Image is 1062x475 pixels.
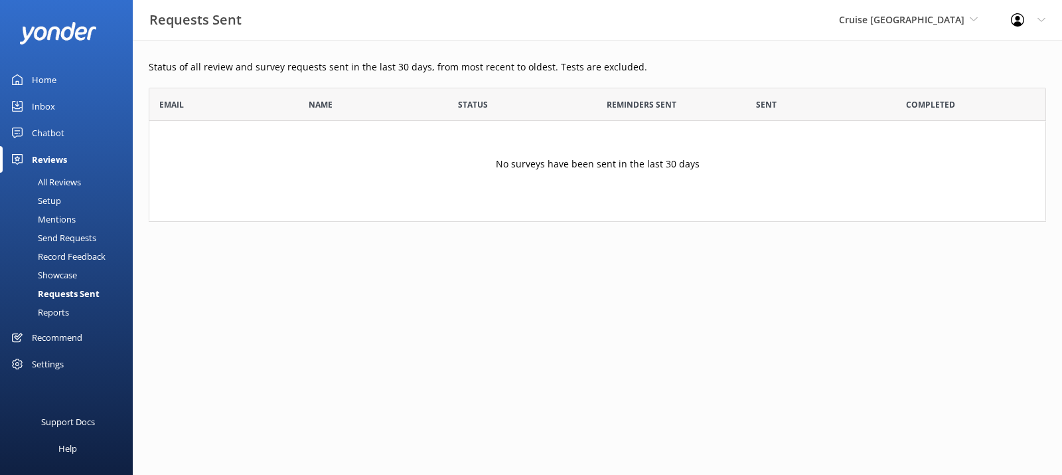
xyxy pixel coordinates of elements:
a: Showcase [8,266,133,284]
div: Send Requests [8,229,96,247]
div: Requests Sent [8,284,100,303]
div: Setup [8,191,61,210]
p: Status of all review and survey requests sent in the last 30 days, from most recent to oldest. Te... [149,60,1046,74]
p: No surveys have been sent in the last 30 days [496,157,700,171]
a: Requests Sent [8,284,133,303]
span: Name [309,98,333,111]
div: Reports [8,303,69,322]
div: Support Docs [41,409,95,435]
div: Home [32,66,56,93]
a: Reports [8,303,133,322]
div: Record Feedback [8,247,106,266]
a: All Reviews [8,173,133,191]
a: Record Feedback [8,247,133,266]
span: Email [159,98,184,111]
span: Completed [906,98,955,111]
span: Reminders Sent [607,98,676,111]
div: Settings [32,351,64,377]
a: Mentions [8,210,133,229]
div: All Reviews [8,173,81,191]
div: Recommend [32,324,82,351]
div: Mentions [8,210,76,229]
div: Chatbot [32,120,64,146]
div: Inbox [32,93,55,120]
span: Status [458,98,488,111]
h3: Requests Sent [149,9,242,31]
a: Send Requests [8,229,133,247]
div: Help [58,435,77,462]
a: Setup [8,191,133,210]
div: grid [149,121,1046,221]
img: yonder-white-logo.png [20,22,96,44]
span: Cruise [GEOGRAPHIC_DATA] [839,13,964,26]
div: Showcase [8,266,77,284]
div: Reviews [32,146,67,173]
span: Sent [756,98,777,111]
